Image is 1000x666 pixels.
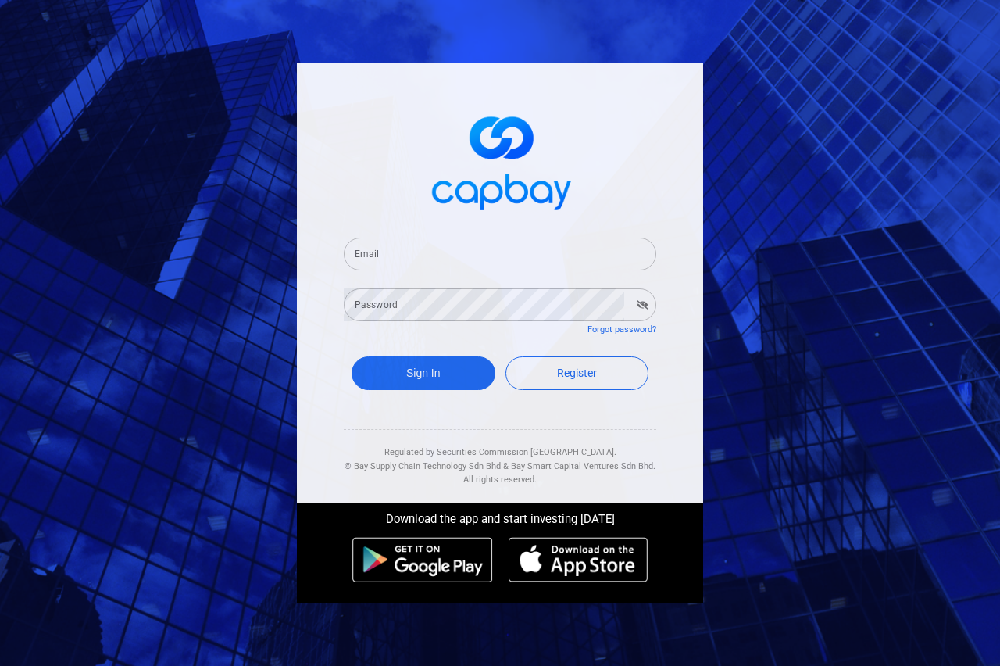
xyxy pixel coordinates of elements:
[345,461,501,471] span: © Bay Supply Chain Technology Sdn Bhd
[285,503,715,529] div: Download the app and start investing [DATE]
[344,430,656,487] div: Regulated by Securities Commission [GEOGRAPHIC_DATA]. & All rights reserved.
[352,537,493,582] img: android
[509,537,648,582] img: ios
[511,461,655,471] span: Bay Smart Capital Ventures Sdn Bhd.
[557,367,597,379] span: Register
[352,356,495,390] button: Sign In
[587,324,656,335] a: Forgot password?
[422,102,578,219] img: logo
[505,356,649,390] a: Register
